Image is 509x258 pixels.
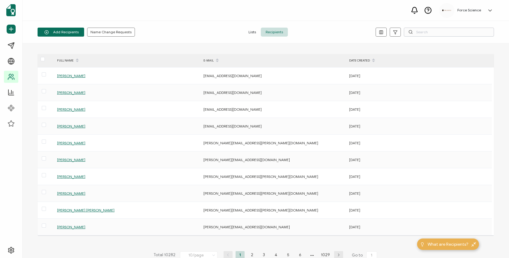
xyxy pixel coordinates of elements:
[442,10,451,11] img: d96c2383-09d7-413e-afb5-8f6c84c8c5d6.png
[54,55,200,66] div: FULL NAME
[203,73,262,78] span: [EMAIL_ADDRESS][DOMAIN_NAME]
[57,73,85,78] span: [PERSON_NAME]
[349,208,360,212] span: [DATE]
[346,55,492,66] div: DATE CREATED
[349,191,360,196] span: [DATE]
[479,229,509,258] iframe: Chat Widget
[404,28,494,37] input: Search
[203,174,318,179] span: [PERSON_NAME][EMAIL_ADDRESS][PERSON_NAME][DOMAIN_NAME]
[349,174,360,179] span: [DATE]
[6,4,16,16] img: sertifier-logomark-colored.svg
[57,124,85,128] span: [PERSON_NAME]
[57,90,85,95] span: [PERSON_NAME]
[471,242,476,247] img: minimize-icon.svg
[203,191,318,196] span: [PERSON_NAME][EMAIL_ADDRESS][PERSON_NAME][DOMAIN_NAME]
[203,90,262,95] span: [EMAIL_ADDRESS][DOMAIN_NAME]
[57,208,114,212] span: [PERSON_NAME] [PERSON_NAME]
[203,208,318,212] span: [PERSON_NAME][EMAIL_ADDRESS][PERSON_NAME][DOMAIN_NAME]
[428,241,468,247] span: What are Recipients?
[57,141,85,145] span: [PERSON_NAME]
[87,28,135,37] button: Name Change Requests
[349,107,360,112] span: [DATE]
[57,157,85,162] span: [PERSON_NAME]
[349,124,360,128] span: [DATE]
[203,225,290,229] span: [PERSON_NAME][EMAIL_ADDRESS][DOMAIN_NAME]
[203,141,318,145] span: [PERSON_NAME][EMAIL_ADDRESS][PERSON_NAME][DOMAIN_NAME]
[349,90,360,95] span: [DATE]
[349,141,360,145] span: [DATE]
[349,225,360,229] span: [DATE]
[38,28,84,37] button: Add Recipients
[57,191,85,196] span: [PERSON_NAME]
[244,28,261,37] span: Lists
[57,225,85,229] span: [PERSON_NAME]
[457,8,481,12] h5: Force Science
[203,157,290,162] span: [PERSON_NAME][EMAIL_ADDRESS][DOMAIN_NAME]
[57,107,85,112] span: [PERSON_NAME]
[203,107,262,112] span: [EMAIL_ADDRESS][DOMAIN_NAME]
[349,73,360,78] span: [DATE]
[57,174,85,179] span: [PERSON_NAME]
[203,124,262,128] span: [EMAIL_ADDRESS][DOMAIN_NAME]
[90,30,132,34] span: Name Change Requests
[200,55,346,66] div: E-MAIL
[261,28,288,37] span: Recipients
[349,157,360,162] span: [DATE]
